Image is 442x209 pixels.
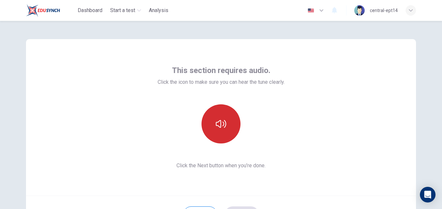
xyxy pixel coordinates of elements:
span: Click the Next button when you’re done. [158,162,285,170]
span: Dashboard [78,7,102,14]
img: en [307,8,315,13]
button: Start a test [108,5,144,16]
div: Open Intercom Messenger [420,187,435,202]
img: EduSynch logo [26,4,60,17]
img: Profile picture [354,5,365,16]
a: EduSynch logo [26,4,75,17]
button: Analysis [146,5,171,16]
button: Dashboard [75,5,105,16]
span: Click the icon to make sure you can hear the tune clearly. [158,78,285,86]
div: central-ept14 [370,7,398,14]
span: Start a test [110,7,135,14]
span: Analysis [149,7,168,14]
span: This section requires audio. [172,65,270,76]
